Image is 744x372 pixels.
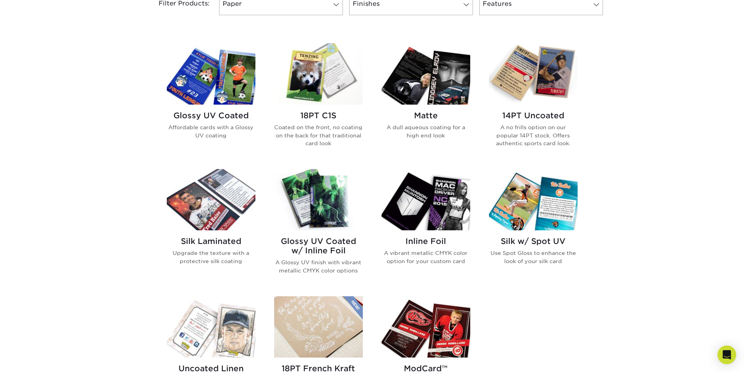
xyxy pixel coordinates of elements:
a: Silk Laminated Trading Cards Silk Laminated Upgrade the texture with a protective silk coating [167,169,255,287]
p: Affordable cards with a Glossy UV coating [167,123,255,139]
img: Glossy UV Coated w/ Inline Foil Trading Cards [274,169,363,230]
img: 14PT Uncoated Trading Cards [489,43,578,105]
img: Uncoated Linen Trading Cards [167,296,255,358]
a: Glossy UV Coated Trading Cards Glossy UV Coated Affordable cards with a Glossy UV coating [167,43,255,160]
a: Matte Trading Cards Matte A dull aqueous coating for a high end look [382,43,470,160]
p: Use Spot Gloss to enhance the look of your silk card [489,249,578,265]
p: A no frills option on our popular 14PT stock. Offers authentic sports card look. [489,123,578,147]
img: New Product [343,296,363,320]
h2: Glossy UV Coated [167,111,255,120]
a: 18PT C1S Trading Cards 18PT C1S Coated on the front, no coating on the back for that traditional ... [274,43,363,160]
img: 18PT C1S Trading Cards [274,43,363,105]
h2: 18PT C1S [274,111,363,120]
img: Silk Laminated Trading Cards [167,169,255,230]
img: 18PT French Kraft Trading Cards [274,296,363,358]
a: Glossy UV Coated w/ Inline Foil Trading Cards Glossy UV Coated w/ Inline Foil A Glossy UV finish ... [274,169,363,287]
h2: Glossy UV Coated w/ Inline Foil [274,237,363,255]
p: A vibrant metallic CMYK color option for your custom card [382,249,470,265]
div: Open Intercom Messenger [717,345,736,364]
img: Inline Foil Trading Cards [382,169,470,230]
h2: Inline Foil [382,237,470,246]
h2: Silk w/ Spot UV [489,237,578,246]
h2: 14PT Uncoated [489,111,578,120]
p: Upgrade the texture with a protective silk coating [167,249,255,265]
a: Silk w/ Spot UV Trading Cards Silk w/ Spot UV Use Spot Gloss to enhance the look of your silk card [489,169,578,287]
p: A dull aqueous coating for a high end look [382,123,470,139]
img: ModCard™ Trading Cards [382,296,470,358]
p: Coated on the front, no coating on the back for that traditional card look [274,123,363,147]
a: 14PT Uncoated Trading Cards 14PT Uncoated A no frills option on our popular 14PT stock. Offers au... [489,43,578,160]
a: Inline Foil Trading Cards Inline Foil A vibrant metallic CMYK color option for your custom card [382,169,470,287]
h2: Silk Laminated [167,237,255,246]
img: Glossy UV Coated Trading Cards [167,43,255,105]
h2: Matte [382,111,470,120]
img: Silk w/ Spot UV Trading Cards [489,169,578,230]
img: Matte Trading Cards [382,43,470,105]
p: A Glossy UV finish with vibrant metallic CMYK color options [274,258,363,274]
